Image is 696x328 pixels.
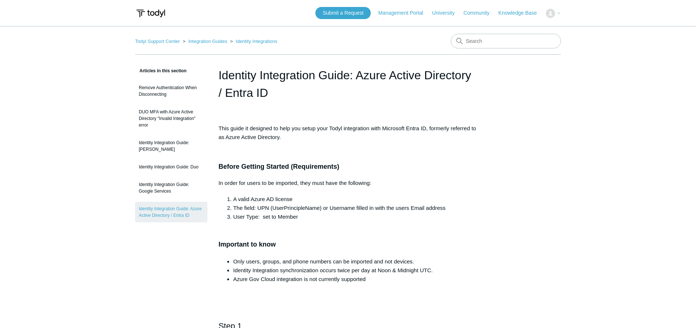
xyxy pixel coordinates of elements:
[233,204,478,212] li: The field: UPN (UserPrincipleName) or Username filled in with the users Email address
[233,275,478,284] li: Azure Gov Cloud integration is not currently supported
[135,136,207,156] a: Identity Integration Guide: [PERSON_NAME]
[218,161,478,172] h3: Before Getting Started (Requirements)
[135,178,207,198] a: Identity Integration Guide: Google Services
[233,195,478,204] li: A valid Azure AD license
[451,34,561,48] input: Search
[218,179,478,187] p: In order for users to be imported, they must have the following:
[233,212,478,221] li: User Type: set to Member
[315,7,371,19] a: Submit a Request
[135,202,207,222] a: Identity Integration Guide: Azure Active Directory / Entra ID
[233,257,478,266] li: Only users, groups, and phone numbers can be imported and not devices.
[499,9,544,17] a: Knowledge Base
[135,39,181,44] li: Todyl Support Center
[135,7,166,20] img: Todyl Support Center Help Center home page
[135,81,207,101] a: Remove Authentication When Disconnecting
[135,39,180,44] a: Todyl Support Center
[236,39,277,44] a: Identity Integrations
[432,9,462,17] a: University
[135,68,186,73] span: Articles in this section
[218,229,478,250] h3: Important to know
[378,9,431,17] a: Management Portal
[464,9,497,17] a: Community
[233,266,478,275] li: Identity Integration synchronization occurs twice per day at Noon & Midnight UTC.
[218,124,478,142] p: This guide it designed to help you setup your Todyl integration with Microsoft Entra ID, formerly...
[188,39,227,44] a: Integration Guides
[181,39,229,44] li: Integration Guides
[135,160,207,174] a: Identity Integration Guide: Duo
[218,66,478,102] h1: Identity Integration Guide: Azure Active Directory / Entra ID
[229,39,278,44] li: Identity Integrations
[135,105,207,132] a: DUO MFA with Azure Active Directory "Invalid Integration" error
